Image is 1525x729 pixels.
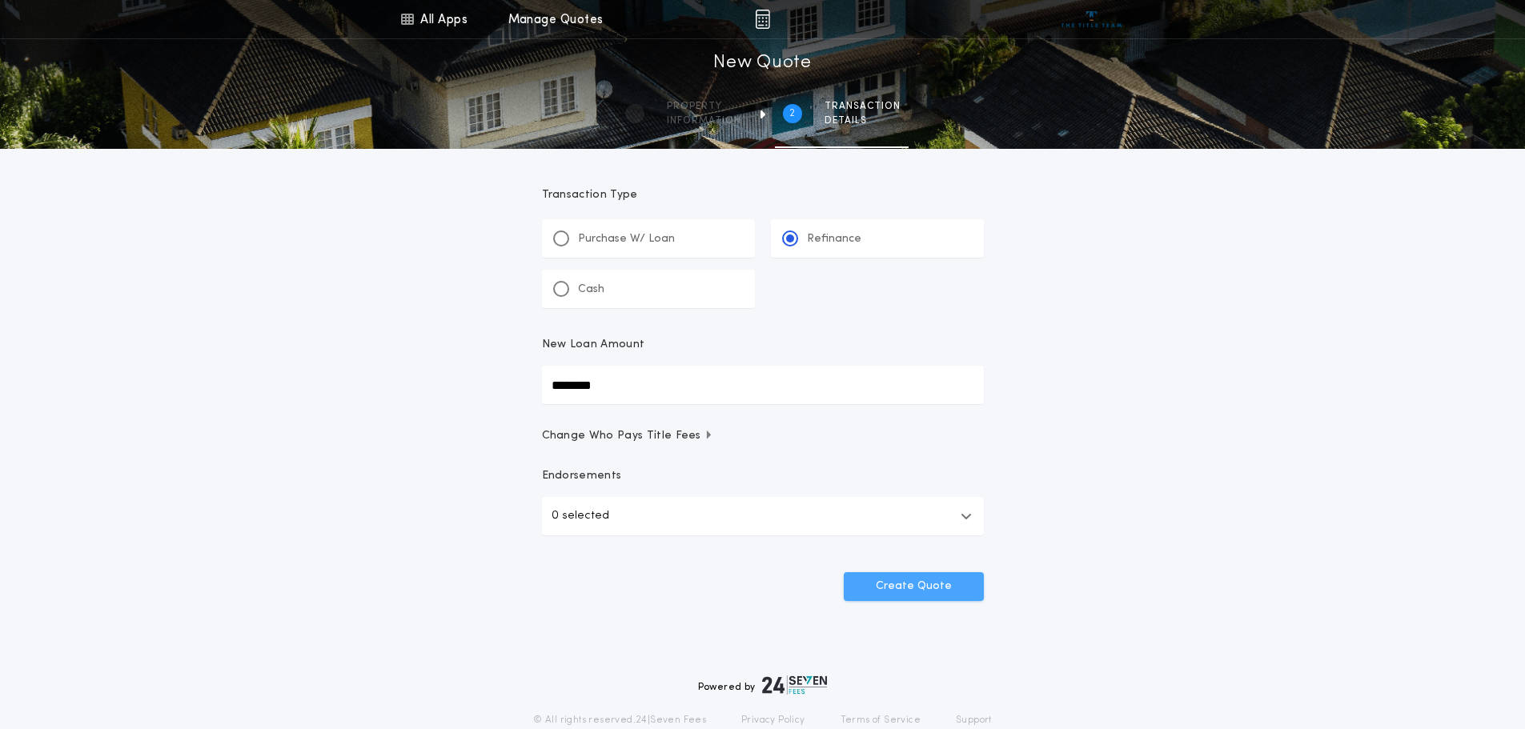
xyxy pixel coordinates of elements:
[956,714,992,727] a: Support
[667,114,741,127] span: information
[789,107,795,120] h2: 2
[807,231,861,247] p: Refinance
[542,497,984,535] button: 0 selected
[825,100,901,113] span: Transaction
[667,100,741,113] span: Property
[542,337,645,353] p: New Loan Amount
[578,282,604,298] p: Cash
[542,468,984,484] p: Endorsements
[542,187,984,203] p: Transaction Type
[755,10,770,29] img: img
[762,675,828,695] img: logo
[533,714,706,727] p: © All rights reserved. 24|Seven Fees
[552,507,609,526] p: 0 selected
[841,714,921,727] a: Terms of Service
[578,231,675,247] p: Purchase W/ Loan
[542,428,714,444] span: Change Who Pays Title Fees
[542,366,984,404] input: New Loan Amount
[844,572,984,601] button: Create Quote
[1061,11,1122,27] img: vs-icon
[698,675,828,695] div: Powered by
[713,50,811,76] h1: New Quote
[825,114,901,127] span: details
[542,428,984,444] button: Change Who Pays Title Fees
[741,714,805,727] a: Privacy Policy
